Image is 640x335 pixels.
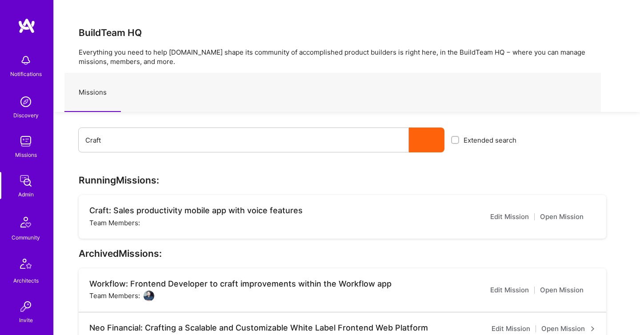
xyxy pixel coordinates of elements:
p: Everything you need to help [DOMAIN_NAME] shape its community of accomplished product builders is... [79,48,615,66]
div: Admin [18,190,34,199]
div: Invite [19,315,33,325]
div: Workflow: Frontend Developer to craft improvements within the Workflow app [89,279,392,289]
img: bell [17,52,35,69]
i: icon ArrowRight [590,326,596,331]
a: Open Mission [541,323,596,334]
a: Edit Mission [490,211,529,222]
i: icon ArrowRight [589,287,596,293]
a: Edit Mission [490,285,529,295]
div: Neo Financial: Crafting a Scalable and Customizable White Label Frontend Web Platform [89,323,428,333]
div: Community [12,233,40,242]
img: discovery [17,93,35,111]
div: Craft: Sales productivity mobile app with voice features [89,206,303,215]
h3: Running Missions: [79,175,615,186]
i: icon Search [424,137,430,144]
img: Architects [15,255,36,276]
div: Team Members: [89,291,154,301]
div: Team Members: [89,217,176,228]
img: Invite [17,298,35,315]
i: icon ArrowRight [589,214,596,220]
div: Notifications [10,69,42,79]
img: Community [15,211,36,233]
a: Open Mission [540,285,596,295]
img: User Avatar [144,291,154,301]
a: Edit Mission [492,323,530,334]
span: Extended search [464,136,516,145]
div: Missions [15,150,37,160]
a: Missions [64,73,121,112]
a: Open Mission [540,211,596,222]
div: Architects [13,276,39,285]
div: Discovery [13,111,39,120]
img: logo [18,18,36,34]
h3: BuildTeam HQ [79,27,615,38]
img: admin teamwork [17,172,35,190]
input: What type of mission are you looking for? [85,129,402,152]
img: teamwork [17,132,35,150]
h3: Archived Missions: [79,248,615,259]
